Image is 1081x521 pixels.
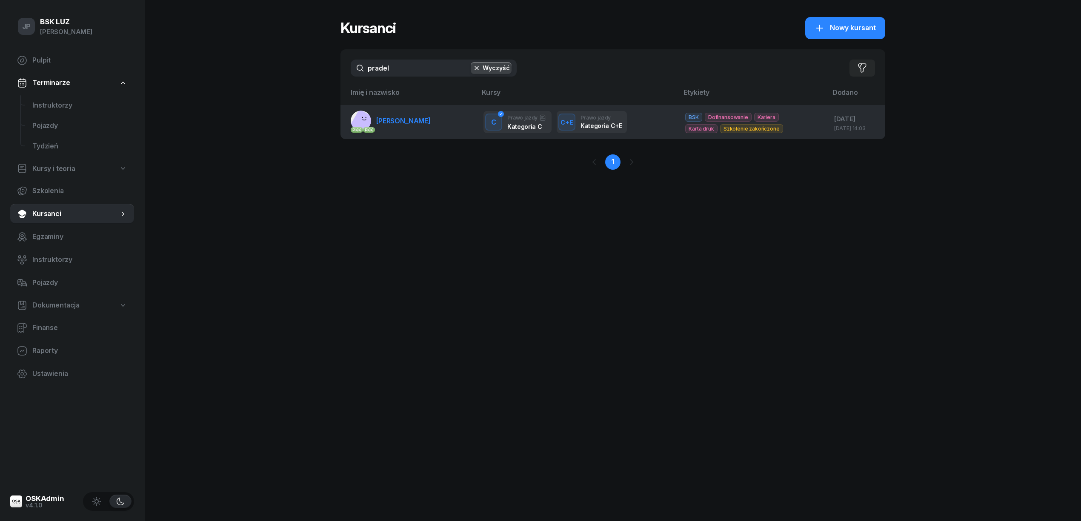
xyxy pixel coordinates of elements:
a: Pojazdy [10,273,134,293]
span: Karta druk [685,124,717,133]
span: Raporty [32,345,127,356]
button: Wyczyść [471,62,512,74]
div: Prawo jazdy [581,115,622,120]
a: Pulpit [10,50,134,71]
span: JP [22,23,31,30]
button: Nowy kursant [805,17,885,39]
span: Dokumentacja [32,300,80,311]
span: Szkolenie zakończone [720,124,783,133]
span: Nowy kursant [830,23,876,34]
button: C+E [558,114,575,131]
span: Kursy i teoria [32,163,75,174]
span: Ustawienia [32,368,127,379]
a: Ustawienia [10,364,134,384]
span: Instruktorzy [32,100,127,111]
a: Terminarze [10,73,134,93]
button: C [485,114,502,131]
span: Pojazdy [32,277,127,288]
div: Kategoria C+E [581,122,622,129]
a: Dokumentacja [10,296,134,315]
div: PKK [363,127,375,133]
th: Imię i nazwisko [340,87,477,105]
div: C [488,115,500,130]
span: BSK [685,113,702,122]
a: PKKPKK[PERSON_NAME] [351,111,431,131]
a: Finanse [10,318,134,338]
span: Dofinansowanie [705,113,752,122]
a: 1 [605,154,621,170]
span: Finanse [32,322,127,333]
div: C+E [557,117,577,128]
a: Szkolenia [10,181,134,201]
h1: Kursanci [340,20,396,36]
th: Dodano [827,87,885,105]
a: Instruktorzy [10,250,134,270]
span: Kursanci [32,208,119,219]
th: Etykiety [678,87,827,105]
div: PKK [351,127,363,133]
span: Tydzień [32,141,127,152]
span: Pojazdy [32,120,127,131]
div: Kategoria C [507,123,546,130]
th: Kursy [477,87,678,105]
div: OSKAdmin [26,495,64,502]
span: Pulpit [32,55,127,66]
div: Prawo jazdy [507,114,546,121]
div: [PERSON_NAME] [40,26,92,37]
span: [PERSON_NAME] [376,117,431,125]
a: Raporty [10,341,134,361]
div: [DATE] [834,114,878,125]
a: Instruktorzy [26,95,134,116]
img: logo-xs@2x.png [10,495,22,507]
a: Pojazdy [26,116,134,136]
div: BSK LUZ [40,18,92,26]
a: Kursanci [10,204,134,224]
a: Egzaminy [10,227,134,247]
span: Kariera [754,113,779,122]
a: Kursy i teoria [10,159,134,179]
div: v4.1.0 [26,502,64,508]
span: Terminarze [32,77,70,88]
span: Egzaminy [32,231,127,242]
a: Tydzień [26,136,134,157]
div: [DATE] 14:03 [834,125,878,131]
span: Szkolenia [32,185,127,196]
span: Instruktorzy [32,254,127,265]
input: Szukaj [351,60,517,77]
